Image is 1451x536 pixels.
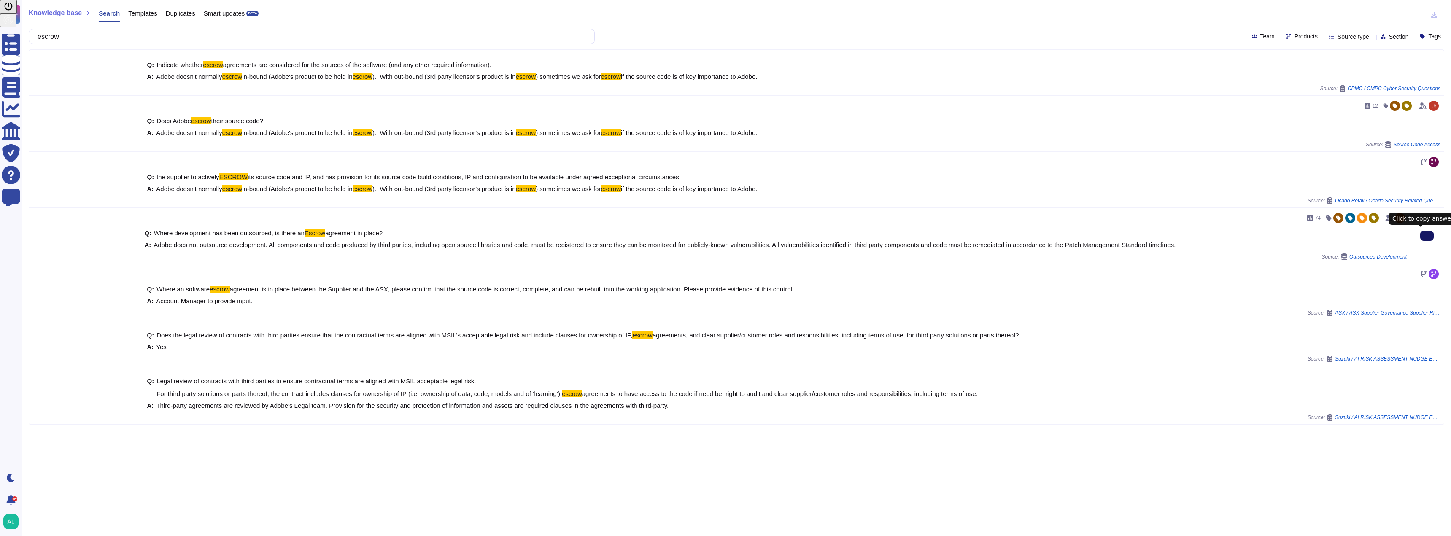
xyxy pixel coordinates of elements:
mark: escrow [632,331,653,339]
mark: escrow [601,73,621,80]
span: ) sometimes we ask for [536,73,601,80]
mark: escrow [562,390,582,397]
span: ) sometimes we ask for [536,129,601,136]
span: CPMC / CMPC Cyber Security Questions [1348,86,1440,91]
img: user [1429,101,1439,111]
b: Q: [144,230,151,236]
span: ). With out-bound (3rd party licensor’s product is in [372,129,516,136]
mark: escrow [222,73,243,80]
span: ). With out-bound (3rd party licensor’s product is in [372,185,516,192]
mark: escrow [516,129,536,136]
span: 74 [1315,215,1321,221]
span: Legal review of contracts with third parties to ensure contractual terms are aligned with MSIL ac... [156,377,562,397]
img: user [3,514,19,529]
b: A: [147,129,154,136]
span: agreement in place? [325,229,383,237]
input: Search a question or template... [33,29,586,44]
span: Smart updates [204,10,245,16]
b: Q: [147,286,154,292]
span: Ocado Retail / Ocado Security Related Questionnaire [1335,198,1440,203]
div: BETA [246,11,259,16]
span: Source Code Access [1393,142,1440,147]
span: in-bound (Adobe's product to be held in [242,129,352,136]
span: the supplier to actively [156,173,219,180]
b: Q: [147,332,154,338]
span: Suzuki / AI RISK ASSESSMENT NUDGE ENGINE [1335,356,1440,361]
mark: escrow [203,61,223,68]
span: Adobe doesn't normally [156,129,222,136]
span: ) sometimes we ask for [536,185,601,192]
span: Where development has been outsourced, is there an [154,229,305,237]
b: Q: [147,118,154,124]
b: A: [147,402,154,409]
span: ASX / ASX Supplier Governance Supplier Risk Assessment Template 20250220 [1335,310,1440,315]
mark: escrow [222,129,243,136]
mark: escrow [516,185,536,192]
span: in-bound (Adobe's product to be held in [242,185,352,192]
span: Section [1389,34,1409,40]
span: Where an software [156,286,210,293]
mark: escrow [516,73,536,80]
span: Outsourced Development [1349,254,1407,259]
b: A: [147,298,154,304]
span: Knowledge base [29,10,82,16]
span: their source code? [211,117,263,124]
span: Source: [1308,310,1440,316]
mark: escrow [601,185,621,192]
span: Source: [1308,356,1440,362]
span: Does the legal review of contracts with third parties ensure that the contractual terms are align... [156,331,632,339]
span: Adobe does not outsource development. All components and code produced by third parties, includin... [154,241,1176,248]
span: Tags [1428,33,1441,39]
mark: escrow [353,129,373,136]
span: in-bound (Adobe's product to be held in [242,73,352,80]
mark: ESCROW [219,173,248,180]
span: Does Adobe [156,117,191,124]
span: if the source code is of key importance to Adobe. [621,73,758,80]
mark: escrow [222,185,243,192]
span: Products [1295,33,1318,39]
span: its source code and IP, and has provision for its source code build conditions, IP and configurat... [248,173,679,180]
div: 9+ [12,496,17,501]
b: Q: [147,174,154,180]
b: A: [147,344,154,350]
mark: escrow [191,117,211,124]
span: Adobe doesn't normally [156,73,222,80]
span: ). With out-bound (3rd party licensor’s product is in [372,73,516,80]
span: Source: [1366,141,1440,148]
span: Duplicates [166,10,195,16]
mark: escrow [353,185,373,192]
span: Search [99,10,120,16]
mark: escrow [210,286,230,293]
span: Yes [156,343,166,350]
span: agreements, and clear supplier/customer roles and responsibilities, including terms of use, for t... [653,331,1019,339]
span: if the source code is of key importance to Adobe. [621,185,758,192]
span: agreement is in place between the Supplier and the ASX, please confirm that the source code is co... [230,286,794,293]
span: if the source code is of key importance to Adobe. [621,129,758,136]
span: Adobe doesn't normally [156,185,222,192]
span: Source: [1308,197,1440,204]
b: A: [147,73,154,80]
span: Source: [1322,253,1407,260]
span: 12 [1373,103,1378,108]
span: agreements to have access to the code if need be, right to audit and clear supplier/customer role... [582,390,978,397]
span: agreements are considered for the sources of the software (and any other required information). [223,61,491,68]
span: Source: [1308,414,1440,421]
span: Suzuki / AI RISK ASSESSMENT NUDGE ENGINE [1335,415,1440,420]
mark: escrow [353,73,373,80]
button: user [2,512,24,531]
b: Q: [147,378,154,397]
mark: Escrow [305,229,325,237]
b: Q: [147,62,154,68]
b: A: [144,242,151,248]
span: Indicate whether [156,61,203,68]
mark: escrow [601,129,621,136]
span: Templates [128,10,157,16]
span: Team [1260,33,1275,39]
span: Source type [1338,34,1369,40]
b: A: [147,186,154,192]
span: Source: [1320,85,1440,92]
span: Account Manager to provide input. [156,297,252,304]
span: Third-party agreements are reviewed by Adobe's Legal team. Provision for the security and protect... [156,402,669,409]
